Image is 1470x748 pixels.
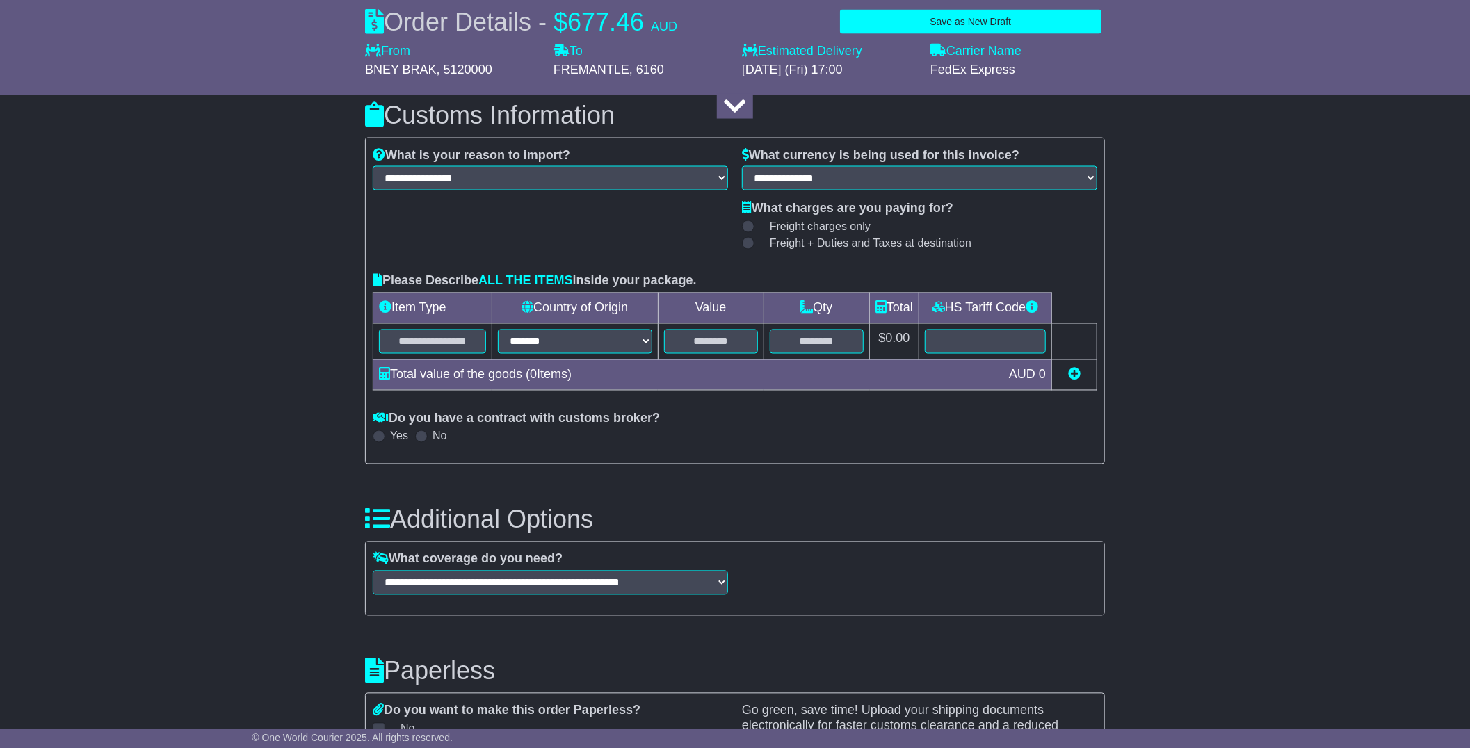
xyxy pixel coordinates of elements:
[752,220,871,233] label: Freight charges only
[554,63,629,76] span: FREMANTLE
[373,552,563,567] label: What coverage do you need?
[365,63,437,76] span: BNEY BRAK
[252,732,453,743] span: © One World Courier 2025. All rights reserved.
[437,63,492,76] span: , 5120000
[530,368,537,382] span: 0
[1009,368,1035,382] span: AUD
[742,201,953,216] label: What charges are you paying for?
[840,10,1101,34] button: Save as New Draft
[658,293,764,323] td: Value
[401,723,414,735] span: No
[554,8,567,36] span: $
[390,430,408,443] label: Yes
[742,63,916,78] div: [DATE] (Fri) 17:00
[567,8,644,36] span: 677.46
[870,323,919,359] td: $
[930,63,1105,78] div: FedEx Express
[365,658,1105,685] h3: Paperless
[886,332,910,345] span: 0.00
[373,148,570,163] label: What is your reason to import?
[478,274,573,288] span: ALL THE ITEMS
[1039,368,1046,382] span: 0
[365,101,1105,129] h3: Customs Information
[373,704,640,719] label: Do you want to make this order Paperless?
[373,274,697,289] label: Please Describe inside your package.
[651,19,677,33] span: AUD
[492,293,658,323] td: Country of Origin
[365,44,410,59] label: From
[365,7,677,37] div: Order Details -
[373,412,660,427] label: Do you have a contract with customs broker?
[433,430,446,443] label: No
[554,44,583,59] label: To
[742,148,1019,163] label: What currency is being used for this invoice?
[764,293,869,323] td: Qty
[770,236,971,250] span: Freight + Duties and Taxes at destination
[919,293,1052,323] td: HS Tariff Code
[373,293,492,323] td: Item Type
[372,366,1002,384] div: Total value of the goods ( Items)
[1068,368,1081,382] a: Add new item
[870,293,919,323] td: Total
[629,63,664,76] span: , 6160
[365,506,1105,534] h3: Additional Options
[930,44,1021,59] label: Carrier Name
[742,44,916,59] label: Estimated Delivery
